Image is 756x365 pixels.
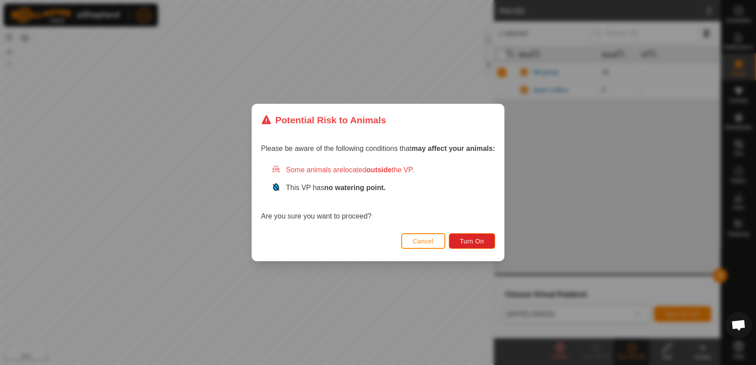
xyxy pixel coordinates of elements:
span: Turn On [460,238,484,245]
button: Turn On [449,233,495,249]
span: Please be aware of the following conditions that [261,145,495,152]
div: Open chat [725,312,752,338]
span: This VP has [286,184,386,191]
span: Cancel [413,238,434,245]
button: Cancel [401,233,445,249]
div: Some animals are [272,165,495,175]
span: located the VP. [343,166,414,174]
strong: no watering point. [324,184,386,191]
strong: outside [366,166,392,174]
strong: may affect your animals: [411,145,495,152]
div: Potential Risk to Animals [261,113,386,127]
div: Are you sure you want to proceed? [261,165,495,222]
